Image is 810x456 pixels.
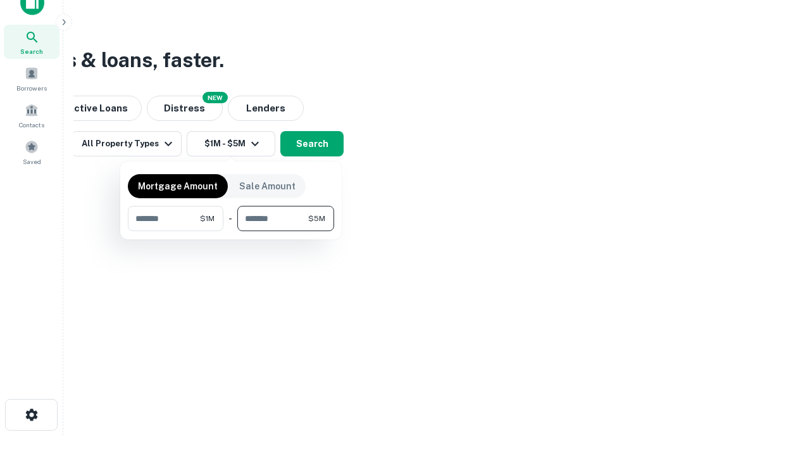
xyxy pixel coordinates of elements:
[138,179,218,193] p: Mortgage Amount
[239,179,296,193] p: Sale Amount
[228,206,232,231] div: -
[200,213,215,224] span: $1M
[747,355,810,415] iframe: Chat Widget
[308,213,325,224] span: $5M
